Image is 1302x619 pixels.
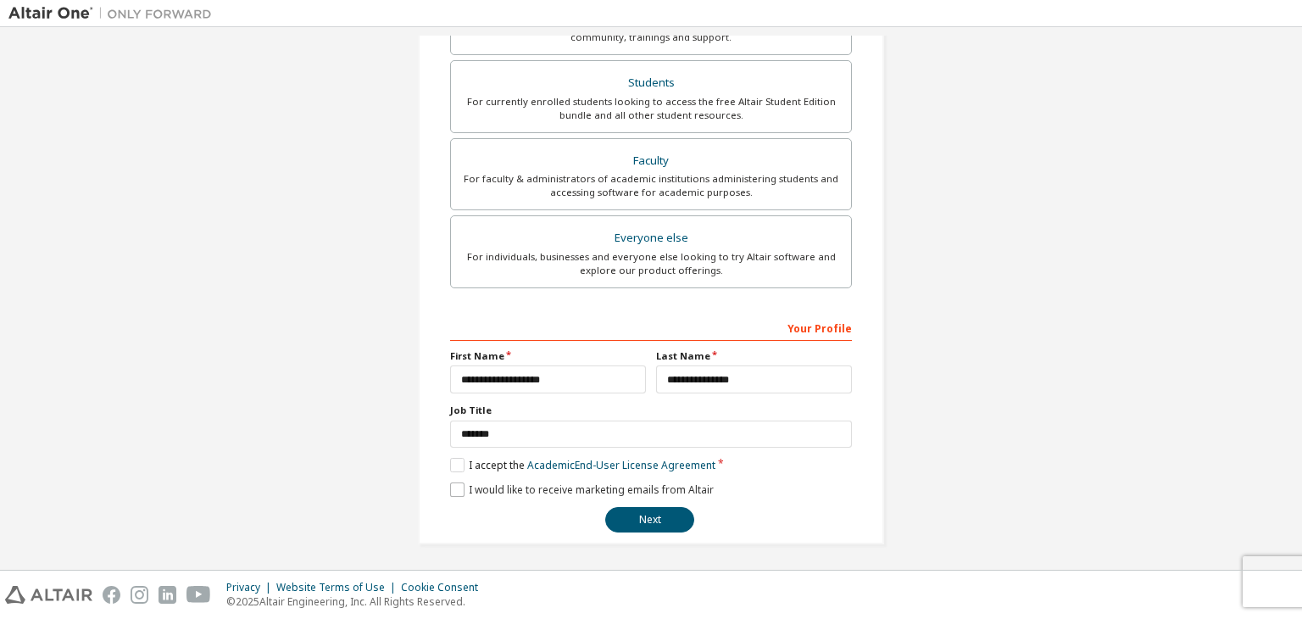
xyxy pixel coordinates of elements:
div: Cookie Consent [401,581,488,594]
img: facebook.svg [103,586,120,604]
img: instagram.svg [131,586,148,604]
img: altair_logo.svg [5,586,92,604]
img: linkedin.svg [159,586,176,604]
label: I would like to receive marketing emails from Altair [450,482,714,497]
div: Everyone else [461,226,841,250]
div: Faculty [461,149,841,173]
div: For currently enrolled students looking to access the free Altair Student Edition bundle and all ... [461,95,841,122]
img: Altair One [8,5,220,22]
a: Academic End-User License Agreement [527,458,715,472]
img: youtube.svg [186,586,211,604]
div: Privacy [226,581,276,594]
p: © 2025 Altair Engineering, Inc. All Rights Reserved. [226,594,488,609]
div: Your Profile [450,314,852,341]
div: For individuals, businesses and everyone else looking to try Altair software and explore our prod... [461,250,841,277]
div: Website Terms of Use [276,581,401,594]
div: For faculty & administrators of academic institutions administering students and accessing softwa... [461,172,841,199]
label: First Name [450,349,646,363]
label: Job Title [450,404,852,417]
div: Students [461,71,841,95]
label: I accept the [450,458,715,472]
label: Last Name [656,349,852,363]
button: Next [605,507,694,533]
